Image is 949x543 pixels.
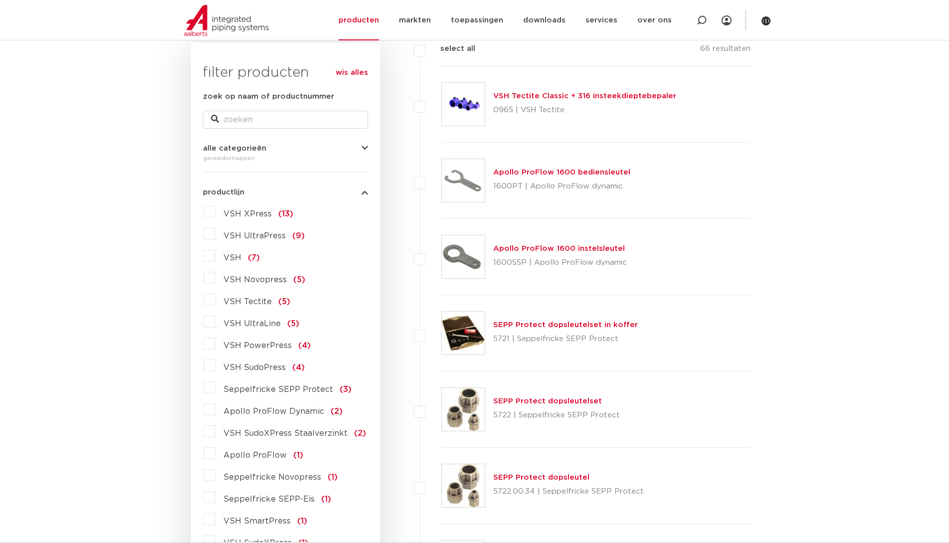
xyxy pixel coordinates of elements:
span: (1) [328,473,338,481]
p: 0965 | VSH Tectite [493,102,676,118]
p: 1600PT | Apollo ProFlow dynamic [493,179,630,194]
span: VSH UltraPress [223,232,286,240]
a: SEPP Protect dopsleutelset [493,397,602,405]
span: (9) [292,232,305,240]
span: VSH SmartPress [223,517,291,525]
img: Thumbnail for VSH Tectite Classic + 316 insteekdieptebepaler [442,83,485,126]
span: (5) [287,320,299,328]
span: VSH XPress [223,210,272,218]
span: (2) [331,407,343,415]
img: Thumbnail for SEPP Protect dopsleutelset [442,388,485,431]
span: Seppelfricke Novopress [223,473,321,481]
span: VSH Tectite [223,298,272,306]
a: SEPP Protect dopsleutelset in koffer [493,321,638,329]
span: productlijn [203,188,244,196]
span: (2) [354,429,366,437]
img: Thumbnail for SEPP Protect dopsleutelset in koffer [442,312,485,355]
span: Apollo ProFlow Dynamic [223,407,324,415]
span: (1) [321,495,331,503]
div: gereedschappen [203,152,368,164]
a: VSH Tectite Classic + 316 insteekdieptebepaler [493,92,676,100]
p: 5722 | Seppelfricke SEPP Protect [493,407,620,423]
label: select all [425,43,475,55]
a: Apollo ProFlow 1600 instelsleutel [493,245,625,252]
p: 5721 | Seppelfricke SEPP Protect [493,331,638,347]
p: 66 resultaten [700,43,751,58]
input: zoeken [203,111,368,129]
h3: filter producten [203,63,368,83]
a: wis alles [336,67,368,79]
span: alle categorieën [203,145,266,152]
img: Thumbnail for SEPP Protect dopsleutel [442,464,485,507]
span: (5) [278,298,290,306]
span: (4) [292,363,305,371]
a: Apollo ProFlow 1600 bediensleutel [493,169,630,176]
span: (3) [340,385,352,393]
span: VSH [223,254,241,262]
span: Seppelfricke SEPP Protect [223,385,333,393]
p: 1600SSP | Apollo ProFlow dynamic [493,255,627,271]
span: (13) [278,210,293,218]
span: VSH SudoXPress Staalverzinkt [223,429,348,437]
span: Apollo ProFlow [223,451,287,459]
span: (4) [298,342,311,350]
p: 5722.00.34 | Seppelfricke SEPP Protect [493,484,644,500]
span: (5) [293,276,305,284]
a: SEPP Protect dopsleutel [493,474,589,481]
span: VSH UltraLine [223,320,281,328]
span: (7) [248,254,260,262]
img: Thumbnail for Apollo ProFlow 1600 bediensleutel [442,159,485,202]
span: (1) [293,451,303,459]
span: VSH PowerPress [223,342,292,350]
span: VSH SudoPress [223,363,286,371]
label: zoek op naam of productnummer [203,91,334,103]
button: productlijn [203,188,368,196]
span: VSH Novopress [223,276,287,284]
img: Thumbnail for Apollo ProFlow 1600 instelsleutel [442,235,485,278]
button: alle categorieën [203,145,368,152]
span: (1) [297,517,307,525]
span: Seppelfricke SEPP-Eis [223,495,315,503]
